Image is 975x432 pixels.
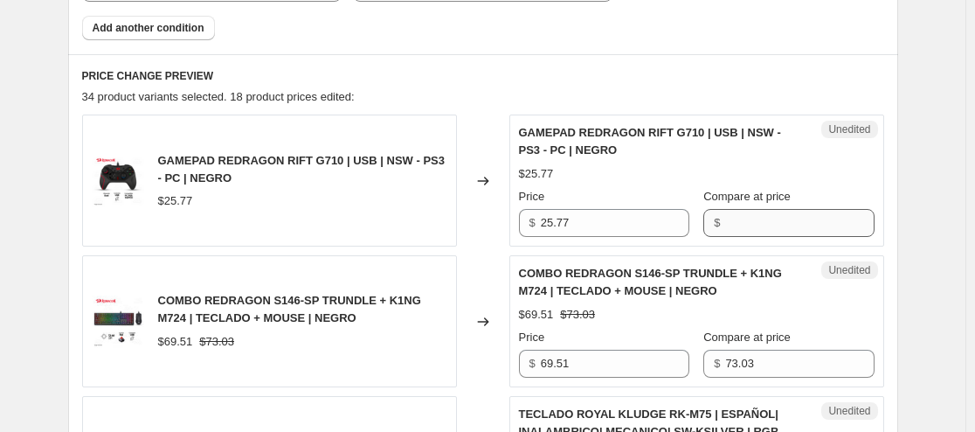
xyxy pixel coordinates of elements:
[158,154,445,185] span: GAMEPAD REDRAGON RIFT G710 | USB | NSW - PS3 - PC | NEGRO
[519,126,781,157] span: GAMEPAD REDRAGON RIFT G710 | USB | NSW - PS3 - PC | NEGRO
[82,69,884,83] h6: PRICE CHANGE PREVIEW
[92,296,144,348] img: COMBO_REDRAGON_S146-SP_TRUNDLE_K1NG_M724___TECLADO_MOUSE___NEGRO_80x.jpg
[158,294,421,324] span: COMBO REDRAGON S146-SP TRUNDLE + K1NG M724 | TECLADO + MOUSE | NEGRO
[519,331,545,344] span: Price
[519,190,545,203] span: Price
[82,90,355,103] span: 34 product variants selected. 18 product prices edited:
[560,308,595,321] span: $73.03
[82,16,215,40] button: Add another condition
[519,167,554,180] span: $25.77
[199,335,234,348] span: $73.03
[714,216,720,229] span: $
[93,21,204,35] span: Add another condition
[828,122,870,136] span: Unedited
[158,194,193,207] span: $25.77
[529,216,536,229] span: $
[703,331,791,344] span: Compare at price
[828,263,870,277] span: Unedited
[519,267,782,297] span: COMBO REDRAGON S146-SP TRUNDLE + K1NG M724 | TECLADO + MOUSE | NEGRO
[529,357,536,370] span: $
[828,404,870,418] span: Unedited
[92,155,144,207] img: GAMEPAD_REDRAGON_RIFT_G710___USB___NSW_-_PS3_-_PC___NEGRO_80x.png
[714,357,720,370] span: $
[519,308,554,321] span: $69.51
[703,190,791,203] span: Compare at price
[158,335,193,348] span: $69.51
